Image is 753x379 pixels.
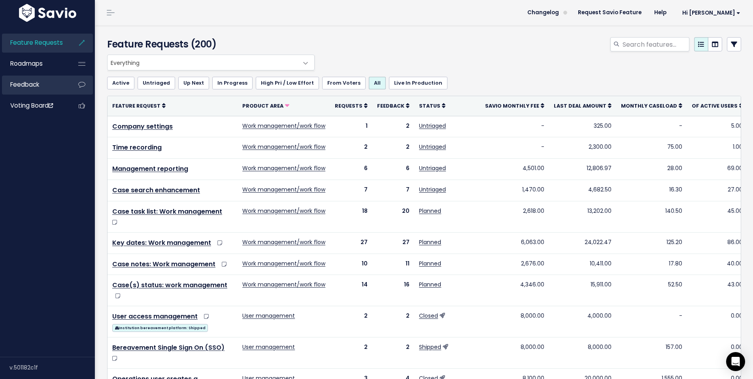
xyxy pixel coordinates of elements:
[330,275,372,306] td: 14
[10,59,43,68] span: Roadmaps
[2,55,66,73] a: Roadmaps
[242,186,325,193] a: Work management/work flow
[480,180,549,201] td: 1,470.00
[419,238,441,246] a: Planned
[335,102,362,109] span: Requests
[554,102,611,110] a: Last deal amount
[419,260,441,267] a: Planned
[549,137,616,159] td: 2,300.00
[480,201,549,232] td: 2,618.00
[372,137,414,159] td: 2
[419,280,441,288] a: Planned
[10,101,53,110] span: Voting Board
[242,312,295,320] a: User management
[2,76,66,94] a: Feedback
[687,275,747,306] td: 43.00
[687,159,747,180] td: 69.00
[330,201,372,232] td: 18
[692,102,743,110] a: Of active users
[256,77,319,89] a: High Pri / Low Effort
[242,122,325,130] a: Work management/work flow
[112,207,222,216] a: Case task list: Work management
[616,306,687,337] td: -
[330,306,372,337] td: 2
[330,137,372,159] td: 2
[242,238,325,246] a: Work management/work flow
[616,232,687,254] td: 125.20
[112,102,160,109] span: Feature Request
[178,77,209,89] a: Up Next
[549,116,616,137] td: 325.00
[480,306,549,337] td: 8,000.00
[372,232,414,254] td: 27
[616,159,687,180] td: 28.00
[687,116,747,137] td: 5.00
[372,254,414,275] td: 11
[549,254,616,275] td: 10,411.00
[687,254,747,275] td: 40.00
[549,180,616,201] td: 4,682.50
[112,143,162,152] a: Time recording
[622,37,689,51] input: Search features...
[419,207,441,215] a: Planned
[616,275,687,306] td: 52.50
[330,337,372,369] td: 2
[480,337,549,369] td: 8,000.00
[112,122,173,131] a: Company settings
[377,102,410,110] a: Feedback
[372,201,414,232] td: 20
[335,102,368,110] a: Requests
[616,180,687,201] td: 16.30
[242,102,283,109] span: Product Area
[330,232,372,254] td: 27
[10,38,63,47] span: Feature Requests
[549,306,616,337] td: 4,000.00
[572,7,648,19] a: Request Savio Feature
[112,238,211,247] a: Key dates: Work management
[419,164,446,172] a: Untriaged
[687,232,747,254] td: 86.00
[377,102,404,109] span: Feedback
[480,254,549,275] td: 2,676.00
[10,80,39,89] span: Feedback
[112,102,166,110] a: Feature Request
[330,254,372,275] td: 10
[372,159,414,180] td: 6
[242,164,325,172] a: Work management/work flow
[419,343,441,351] a: Shipped
[419,186,446,193] a: Untriaged
[242,343,295,351] a: User management
[480,137,549,159] td: -
[616,116,687,137] td: -
[485,102,539,109] span: Savio Monthly Fee
[242,280,325,288] a: Work management/work flow
[616,201,687,232] td: 140.50
[138,77,175,89] a: Untriaged
[112,164,188,173] a: Management reporting
[242,143,325,151] a: Work management/work flow
[726,352,745,371] div: Open Intercom Messenger
[480,159,549,180] td: 4,501.00
[242,260,325,267] a: Work management/work flow
[687,306,747,337] td: 0.00
[212,77,253,89] a: In Progress
[692,102,738,109] span: Of active users
[616,137,687,159] td: 75.00
[554,102,606,109] span: Last deal amount
[549,201,616,232] td: 13,202.00
[17,4,78,22] img: logo-white.9d6f32f41409.svg
[687,137,747,159] td: 1.00
[616,337,687,369] td: 157.00
[112,322,208,332] a: Institution bereavement platform: Shipped
[419,102,440,109] span: Status
[322,77,366,89] a: From Voters
[107,37,311,51] h4: Feature Requests (200)
[621,102,677,109] span: Monthly caseload
[112,312,198,321] a: User access management
[108,55,298,70] span: Everything
[112,186,200,195] a: Case search enhancement
[549,275,616,306] td: 15,911.00
[112,280,227,290] a: Case(s) status: work management
[372,306,414,337] td: 2
[480,116,549,137] td: -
